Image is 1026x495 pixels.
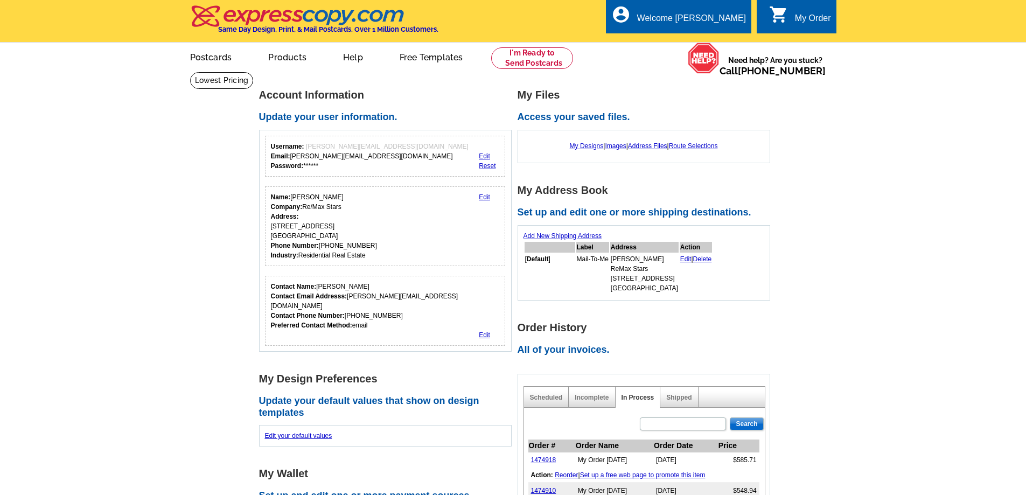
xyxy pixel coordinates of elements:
span: [PERSON_NAME][EMAIL_ADDRESS][DOMAIN_NAME] [306,143,469,150]
th: Label [576,242,609,253]
a: Products [251,44,324,69]
strong: Contact Email Addresss: [271,292,347,300]
span: Call [720,65,826,76]
h1: My Files [518,89,776,101]
div: | | | [524,136,764,156]
a: [PHONE_NUMBER] [738,65,826,76]
td: | [528,468,759,483]
th: Action [680,242,713,253]
a: Route Selections [669,142,718,150]
h2: Update your user information. [259,111,518,123]
th: Order # [528,440,575,452]
th: Price [718,440,759,452]
td: [PERSON_NAME] ReMax Stars [STREET_ADDRESS] [GEOGRAPHIC_DATA] [610,254,679,294]
th: Order Date [653,440,718,452]
strong: Phone Number: [271,242,319,249]
span: Need help? Are you stuck? [720,55,831,76]
td: Mail-To-Me [576,254,609,294]
div: Welcome [PERSON_NAME] [637,13,746,29]
i: account_circle [611,5,631,24]
div: My Order [795,13,831,29]
th: Order Name [575,440,653,452]
strong: Username: [271,143,304,150]
h2: Access your saved files. [518,111,776,123]
strong: Address: [271,213,299,220]
strong: Contact Phone Number: [271,312,345,319]
strong: Email: [271,152,290,160]
td: | [680,254,713,294]
h2: Set up and edit one or more shipping destinations. [518,207,776,219]
div: [PERSON_NAME][EMAIL_ADDRESS][DOMAIN_NAME] ****** [271,142,469,171]
th: Address [610,242,679,253]
a: Add New Shipping Address [524,232,602,240]
a: Reset [479,162,495,170]
a: Edit [479,193,490,201]
a: shopping_cart My Order [769,12,831,25]
a: 1474910 [531,487,556,494]
a: Same Day Design, Print, & Mail Postcards. Over 1 Million Customers. [190,13,438,33]
a: Postcards [173,44,249,69]
i: shopping_cart [769,5,788,24]
b: Default [527,255,549,263]
strong: Company: [271,203,303,211]
a: Edit [680,255,692,263]
h2: Update your default values that show on design templates [259,395,518,419]
a: Edit [479,331,490,339]
div: Your login information. [265,136,506,177]
h1: Account Information [259,89,518,101]
div: [PERSON_NAME] [PERSON_NAME][EMAIL_ADDRESS][DOMAIN_NAME] [PHONE_NUMBER] email [271,282,500,330]
td: [ ] [525,254,575,294]
h2: All of your invoices. [518,344,776,356]
strong: Contact Name: [271,283,317,290]
h1: My Address Book [518,185,776,196]
a: Images [605,142,626,150]
h4: Same Day Design, Print, & Mail Postcards. Over 1 Million Customers. [218,25,438,33]
strong: Password: [271,162,304,170]
div: Your personal details. [265,186,506,266]
td: $585.71 [718,452,759,468]
img: help [688,43,720,74]
input: Search [730,417,763,430]
strong: Preferred Contact Method: [271,322,352,329]
td: My Order [DATE] [575,452,653,468]
a: Delete [693,255,712,263]
h1: My Design Preferences [259,373,518,385]
a: Help [326,44,380,69]
a: Incomplete [575,394,609,401]
div: Who should we contact regarding order issues? [265,276,506,346]
a: Set up a free web page to promote this item [580,471,706,479]
td: [DATE] [653,452,718,468]
strong: Industry: [271,252,298,259]
a: 1474918 [531,456,556,464]
a: Edit your default values [265,432,332,440]
a: In Process [622,394,654,401]
h1: Order History [518,322,776,333]
a: Scheduled [530,394,563,401]
a: Address Files [628,142,667,150]
b: Action: [531,471,553,479]
div: [PERSON_NAME] Re/Max Stars [STREET_ADDRESS] [GEOGRAPHIC_DATA] [PHONE_NUMBER] Residential Real Estate [271,192,377,260]
h1: My Wallet [259,468,518,479]
a: Free Templates [382,44,480,69]
a: Edit [479,152,490,160]
strong: Name: [271,193,291,201]
a: My Designs [570,142,604,150]
a: Reorder [555,471,578,479]
a: Shipped [666,394,692,401]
